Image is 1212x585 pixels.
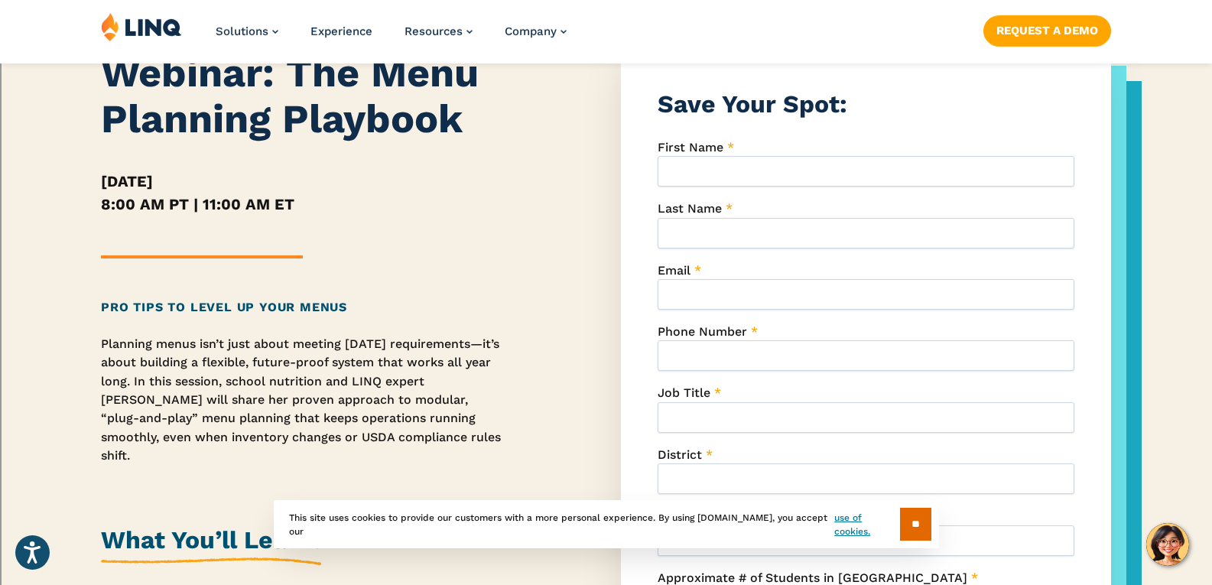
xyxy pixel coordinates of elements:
div: Sort A > Z [6,6,1206,20]
div: Move To ... [6,102,1206,116]
span: Solutions [216,24,268,38]
button: Hello, have a question? Let’s chat. [1146,523,1189,566]
div: This site uses cookies to provide our customers with a more personal experience. By using [DOMAIN... [274,500,939,548]
a: Request a Demo [983,15,1111,46]
img: LINQ | K‑12 Software [101,12,182,41]
div: Delete [6,47,1206,61]
nav: Button Navigation [983,12,1111,46]
a: Experience [310,24,372,38]
div: Sign out [6,75,1206,89]
div: Options [6,61,1206,75]
div: Sort New > Old [6,20,1206,34]
a: Solutions [216,24,278,38]
span: Resources [405,24,463,38]
a: Company [505,24,567,38]
div: Move To ... [6,34,1206,47]
nav: Primary Navigation [216,12,567,63]
span: Company [505,24,557,38]
div: Rename [6,89,1206,102]
a: use of cookies. [834,511,899,538]
a: Resources [405,24,473,38]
